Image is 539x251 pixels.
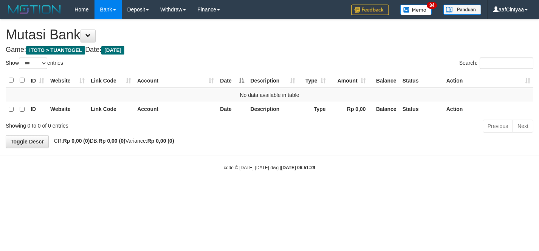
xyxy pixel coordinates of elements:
[88,73,134,88] th: Link Code: activate to sort column ascending
[329,73,369,88] th: Amount: activate to sort column ascending
[99,138,125,144] strong: Rp 0,00 (0)
[459,58,533,69] label: Search:
[443,73,533,88] th: Action: activate to sort column ascending
[281,165,315,170] strong: [DATE] 06:51:29
[6,58,63,69] label: Show entries
[47,102,88,117] th: Website
[28,73,47,88] th: ID: activate to sort column ascending
[217,102,247,117] th: Date
[400,102,443,117] th: Status
[480,58,533,69] input: Search:
[6,4,63,15] img: MOTION_logo.png
[6,27,533,42] h1: Mutasi Bank
[147,138,174,144] strong: Rp 0,00 (0)
[101,46,124,55] span: [DATE]
[443,5,481,15] img: panduan.png
[298,102,329,117] th: Type
[443,102,533,117] th: Action
[6,135,49,148] a: Toggle Descr
[298,73,329,88] th: Type: activate to sort column ascending
[6,119,219,129] div: Showing 0 to 0 of 0 entries
[19,58,47,69] select: Showentries
[400,73,443,88] th: Status
[88,102,134,117] th: Link Code
[513,120,533,133] a: Next
[50,138,174,144] span: CR: DB: Variance:
[329,102,369,117] th: Rp 0,00
[6,88,533,102] td: No data available in table
[369,102,400,117] th: Balance
[400,5,432,15] img: Button%20Memo.svg
[6,46,533,54] h4: Game: Date:
[134,102,217,117] th: Account
[247,73,298,88] th: Description: activate to sort column ascending
[134,73,217,88] th: Account: activate to sort column ascending
[63,138,90,144] strong: Rp 0,00 (0)
[47,73,88,88] th: Website: activate to sort column ascending
[369,73,400,88] th: Balance
[26,46,85,55] span: ITOTO > TUANTOGEL
[351,5,389,15] img: Feedback.jpg
[224,165,315,170] small: code © [DATE]-[DATE] dwg |
[217,73,247,88] th: Date: activate to sort column descending
[483,120,513,133] a: Previous
[427,2,437,9] span: 34
[28,102,47,117] th: ID
[247,102,298,117] th: Description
